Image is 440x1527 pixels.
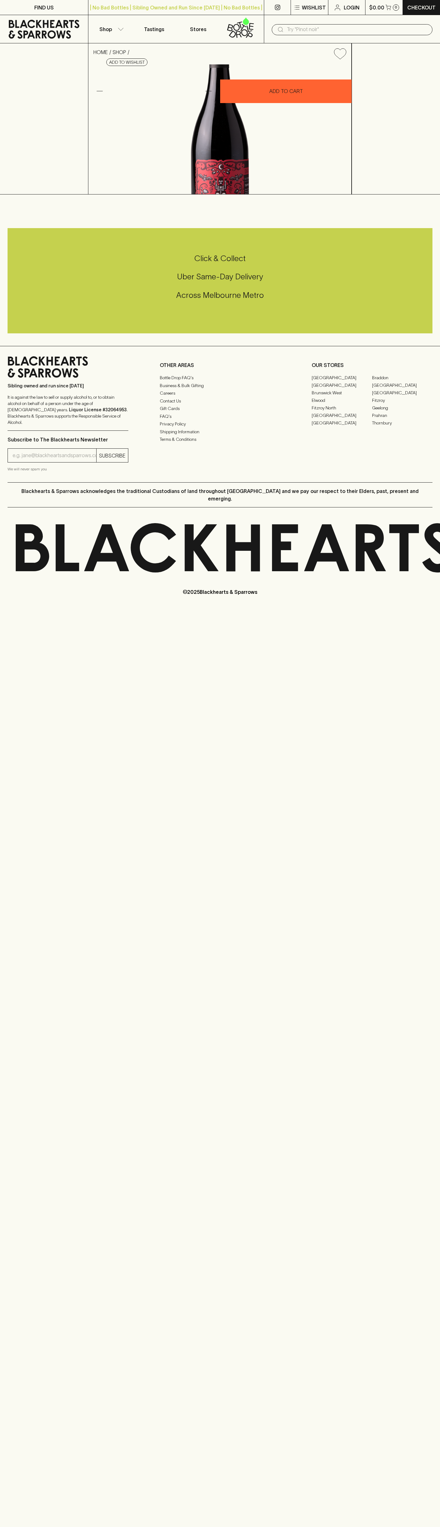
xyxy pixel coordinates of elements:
[160,436,281,443] a: Terms & Conditions
[302,4,326,11] p: Wishlist
[176,15,220,43] a: Stores
[8,253,432,264] h5: Click & Collect
[8,271,432,282] h5: Uber Same-Day Delivery
[160,397,281,405] a: Contact Us
[8,466,128,472] p: We will never spam you
[220,79,352,103] button: ADD TO CART
[372,404,432,412] a: Geelong
[113,49,126,55] a: SHOP
[160,374,281,382] a: Bottle Drop FAQ's
[160,428,281,435] a: Shipping Information
[372,419,432,427] a: Thornbury
[312,397,372,404] a: Elwood
[312,389,372,397] a: Brunswick West
[312,374,372,381] a: [GEOGRAPHIC_DATA]
[99,452,125,459] p: SUBSCRIBE
[8,228,432,333] div: Call to action block
[132,15,176,43] a: Tastings
[34,4,54,11] p: FIND US
[344,4,359,11] p: Login
[144,25,164,33] p: Tastings
[372,412,432,419] a: Prahran
[8,436,128,443] p: Subscribe to The Blackhearts Newsletter
[160,413,281,420] a: FAQ's
[372,374,432,381] a: Braddon
[312,404,372,412] a: Fitzroy North
[106,58,148,66] button: Add to wishlist
[312,381,372,389] a: [GEOGRAPHIC_DATA]
[8,290,432,300] h5: Across Melbourne Metro
[160,390,281,397] a: Careers
[160,382,281,389] a: Business & Bulk Gifting
[312,361,432,369] p: OUR STORES
[312,419,372,427] a: [GEOGRAPHIC_DATA]
[372,397,432,404] a: Fitzroy
[88,64,351,194] img: 40265.png
[407,4,436,11] p: Checkout
[93,49,108,55] a: HOME
[69,407,127,412] strong: Liquor License #32064953
[287,25,427,35] input: Try "Pinot noir"
[97,449,128,462] button: SUBSCRIBE
[8,394,128,425] p: It is against the law to sell or supply alcohol to, or to obtain alcohol on behalf of a person un...
[312,412,372,419] a: [GEOGRAPHIC_DATA]
[160,361,281,369] p: OTHER AREAS
[369,4,384,11] p: $0.00
[269,87,303,95] p: ADD TO CART
[13,451,96,461] input: e.g. jane@blackheartsandsparrows.com.au
[372,389,432,397] a: [GEOGRAPHIC_DATA]
[8,383,128,389] p: Sibling owned and run since [DATE]
[160,405,281,413] a: Gift Cards
[160,420,281,428] a: Privacy Policy
[395,6,397,9] p: 0
[99,25,112,33] p: Shop
[190,25,206,33] p: Stores
[88,15,132,43] button: Shop
[12,487,428,502] p: Blackhearts & Sparrows acknowledges the traditional Custodians of land throughout [GEOGRAPHIC_DAT...
[372,381,432,389] a: [GEOGRAPHIC_DATA]
[331,46,349,62] button: Add to wishlist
